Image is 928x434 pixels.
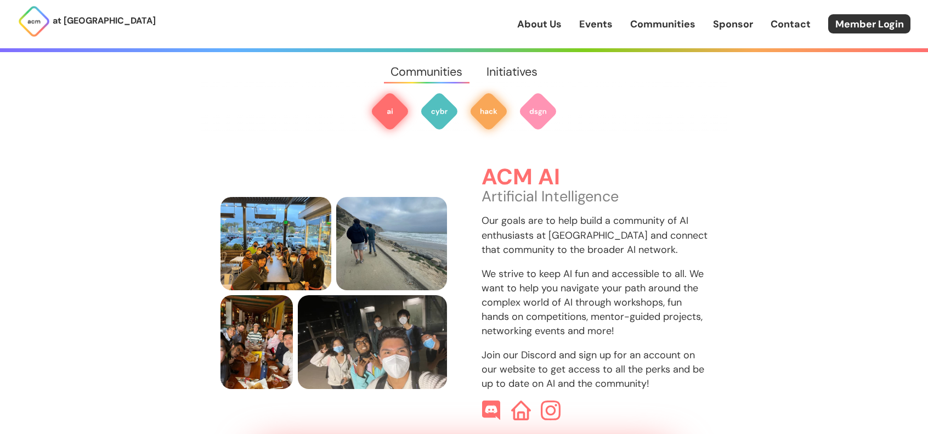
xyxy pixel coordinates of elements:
[469,92,508,131] img: ACM Hack
[482,165,708,190] h3: ACM AI
[828,14,910,33] a: Member Login
[517,17,562,31] a: About Us
[482,401,501,420] img: ACM AI Discord
[482,189,708,204] p: Artificial Intelligence
[771,17,811,31] a: Contact
[18,5,156,38] a: at [GEOGRAPHIC_DATA]
[518,92,558,131] img: ACM Design
[220,295,293,389] img: a bunch of people sitting and smiling at a table
[713,17,753,31] a: Sponsor
[579,17,613,31] a: Events
[482,267,708,338] p: We strive to keep AI fun and accessible to all. We want to help you navigate your path around the...
[541,401,561,420] img: ACM AI Instagram
[18,5,50,38] img: ACM Logo
[474,52,549,92] a: Initiatives
[511,401,531,420] img: ACM AI Website
[482,348,708,391] p: Join our Discord and sign up for an account on our website to get access to all the perks and be ...
[53,14,156,28] p: at [GEOGRAPHIC_DATA]
[336,197,447,291] img: three people, one holding a massive water jug, hiking by the sea
[482,213,708,256] p: Our goals are to help build a community of AI enthusiasts at [GEOGRAPHIC_DATA] and connect that c...
[379,52,474,92] a: Communities
[370,92,410,131] img: ACM AI
[298,295,447,389] img: people masked outside the elevators at Nobel Drive Station
[220,197,331,291] img: members sitting at a table smiling
[630,17,695,31] a: Communities
[420,92,459,131] img: ACM Cyber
